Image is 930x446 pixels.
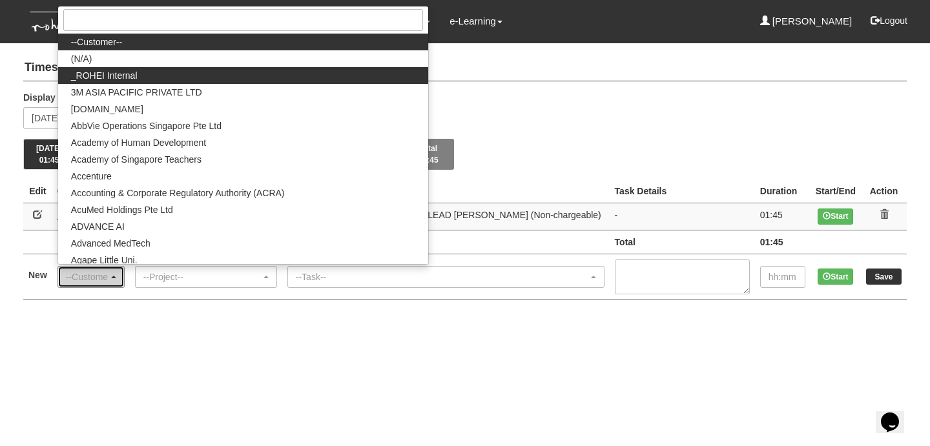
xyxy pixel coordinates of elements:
[71,86,202,99] span: 3M ASIA PACIFIC PRIVATE LTD
[296,270,588,283] div: --Task--
[71,153,201,166] span: Academy of Singapore Teachers
[63,9,423,31] input: Search
[811,179,861,203] th: Start/End
[71,187,285,199] span: Accounting & Corporate Regulatory Authority (ACRA)
[71,203,173,216] span: AcuMed Holdings Pte Ltd
[71,136,206,149] span: Academy of Human Development
[57,266,125,288] button: --Customer--
[71,237,150,250] span: Advanced MedTech
[23,139,75,170] button: [DATE]01:45
[52,179,130,203] th: Client
[71,35,122,48] span: --Customer--
[862,5,916,36] button: Logout
[66,270,108,283] div: --Customer--
[755,203,811,230] td: 01:45
[818,208,853,225] button: Start
[449,6,502,36] a: e-Learning
[760,6,852,36] a: [PERSON_NAME]
[615,237,635,247] b: Total
[71,103,143,116] span: [DOMAIN_NAME]
[23,179,52,203] th: Edit
[610,179,755,203] th: Task Details
[282,203,610,230] td: RO01 STAFF COMM/D, EVENTS, LEAD [PERSON_NAME] (Non-chargeable)
[818,269,853,285] button: Start
[755,179,811,203] th: Duration
[71,170,112,183] span: Accenture
[71,119,222,132] span: AbbVie Operations Singapore Pte Ltd
[52,203,130,230] td: _ROHEI Internal
[23,91,107,104] label: Display the week of
[71,220,125,233] span: ADVANCE AI
[287,266,604,288] button: --Task--
[71,69,138,82] span: _ROHEI Internal
[760,266,805,288] input: hh:mm
[282,179,610,203] th: Project Task
[23,139,907,170] div: Timesheet Week Summary
[71,254,138,267] span: Agape Little Uni.
[866,269,902,285] input: Save
[39,156,59,165] span: 01:45
[610,203,755,230] td: -
[23,55,907,81] h4: Timesheets
[143,270,261,283] div: --Project--
[28,269,47,281] label: New
[135,266,277,288] button: --Project--
[71,52,92,65] span: (N/A)
[418,156,439,165] span: 01:45
[876,394,917,433] iframe: chat widget
[861,179,907,203] th: Action
[755,230,811,254] td: 01:45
